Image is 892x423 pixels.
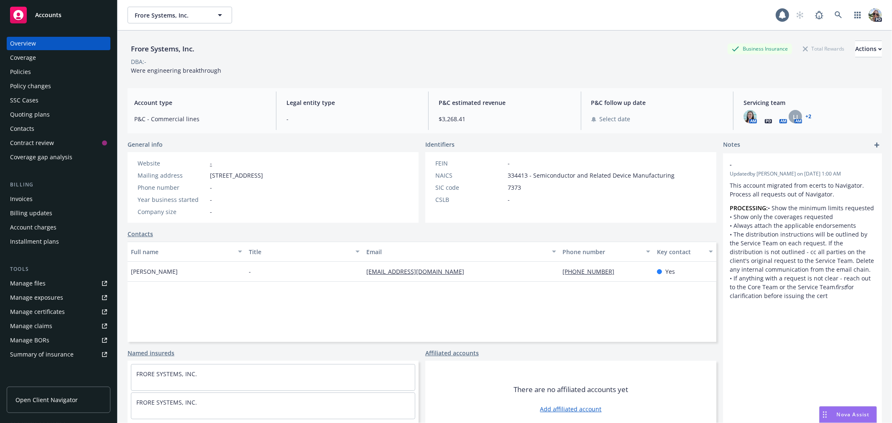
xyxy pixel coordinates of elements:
a: Start snowing [792,7,808,23]
span: Frore Systems, Inc. [135,11,207,20]
div: Summary of insurance [10,348,74,361]
span: Select date [600,115,631,123]
span: P&C - Commercial lines [134,115,266,123]
div: Tools [7,265,110,273]
button: Phone number [560,242,654,262]
a: Manage files [7,277,110,290]
div: -Updatedby [PERSON_NAME] on [DATE] 1:00 AMThis account migrated from ecerts to Navigator. Process... [723,153,882,307]
span: - [286,115,418,123]
a: Manage BORs [7,334,110,347]
span: - [730,160,854,169]
span: Were engineering breakthrough [131,66,221,74]
span: $3,268.41 [439,115,570,123]
div: Invoices [10,192,33,206]
span: There are no affiliated accounts yet [514,385,628,395]
div: Billing [7,181,110,189]
a: Invoices [7,192,110,206]
span: General info [128,140,163,149]
div: Year business started [138,195,207,204]
span: Notes [723,140,740,150]
div: Mailing address [138,171,207,180]
span: Yes [665,267,675,276]
div: Policies [10,65,31,79]
span: [PERSON_NAME] [131,267,178,276]
span: - [210,207,212,216]
div: Manage exposures [10,291,63,304]
a: Policies [7,65,110,79]
div: SIC code [435,183,504,192]
div: Account charges [10,221,56,234]
div: Manage files [10,277,46,290]
div: FEIN [435,159,504,168]
span: 7373 [508,183,521,192]
span: Account type [134,98,266,107]
span: - [210,195,212,204]
button: Nova Assist [819,406,877,423]
a: FRORE SYSTEMS, INC. [136,370,197,378]
div: Manage BORs [10,334,49,347]
div: Coverage gap analysis [10,150,72,164]
div: CSLB [435,195,504,204]
a: Affiliated accounts [425,349,479,357]
div: Frore Systems, Inc. [128,43,198,54]
a: Account charges [7,221,110,234]
a: Policy changes [7,79,110,93]
div: Manage certificates [10,305,65,319]
button: Key contact [654,242,716,262]
div: Contacts [10,122,34,135]
a: Overview [7,37,110,50]
span: [STREET_ADDRESS] [210,171,263,180]
div: Billing updates [10,206,52,220]
span: Servicing team [744,98,875,107]
div: Installment plans [10,235,59,248]
div: Quoting plans [10,108,50,121]
a: Manage claims [7,319,110,333]
a: add [872,140,882,150]
div: Title [249,247,351,256]
a: Contract review [7,136,110,150]
a: Contacts [7,122,110,135]
a: - [210,159,212,167]
a: Summary of insurance [7,348,110,361]
a: +2 [805,114,811,119]
button: Full name [128,242,245,262]
div: Overview [10,37,36,50]
img: photo [759,110,772,123]
img: photo [744,110,757,123]
span: Open Client Navigator [15,395,78,404]
span: Identifiers [425,140,455,149]
a: Search [830,7,847,23]
button: Title [245,242,363,262]
div: Coverage [10,51,36,64]
a: Quoting plans [7,108,110,121]
div: NAICS [435,171,504,180]
strong: PROCESSING: [730,204,768,212]
div: Company size [138,207,207,216]
a: Accounts [7,3,110,27]
a: Coverage gap analysis [7,150,110,164]
div: Actions [855,41,882,57]
span: Nova Assist [837,411,870,418]
button: Frore Systems, Inc. [128,7,232,23]
span: P&C estimated revenue [439,98,570,107]
img: photo [774,110,787,123]
a: Named insureds [128,349,174,357]
div: Contract review [10,136,54,150]
span: LI [793,112,798,121]
div: SSC Cases [10,94,38,107]
span: - [508,195,510,204]
img: photo [869,8,882,22]
a: Switch app [849,7,866,23]
a: Add affiliated account [540,405,602,413]
div: Phone number [563,247,641,256]
a: [EMAIL_ADDRESS][DOMAIN_NAME] [366,268,471,275]
div: Business Insurance [728,43,792,54]
button: Email [363,242,559,262]
a: Manage exposures [7,291,110,304]
a: Contacts [128,229,153,238]
div: Drag to move [820,407,830,423]
div: Manage claims [10,319,52,333]
div: Full name [131,247,233,256]
a: Billing updates [7,206,110,220]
